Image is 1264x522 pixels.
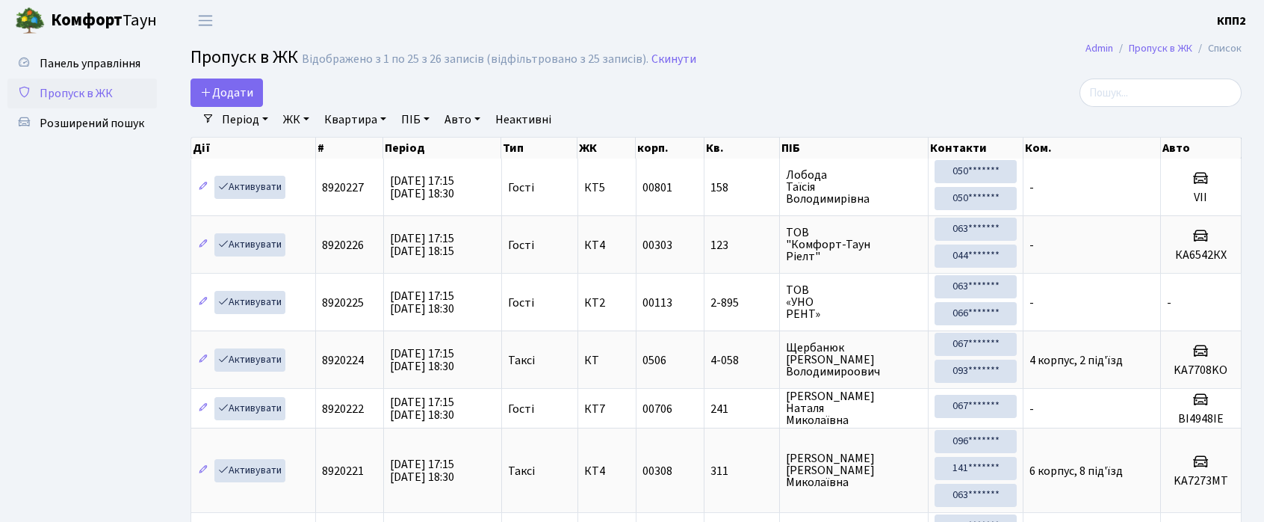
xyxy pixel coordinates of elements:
span: 00303 [642,237,672,254]
span: КТ5 [584,182,630,194]
span: - [1167,295,1171,311]
span: КТ7 [584,403,630,415]
th: Кв. [704,138,780,159]
b: КПП2 [1217,13,1246,29]
th: # [316,138,383,159]
span: 241 [710,403,773,415]
a: Пропуск в ЖК [7,79,157,108]
a: Admin [1085,40,1113,56]
th: Авто [1161,138,1242,159]
span: - [1029,237,1034,254]
span: ТОВ «УНО РЕНТ» [786,284,922,320]
th: Ком. [1023,138,1161,159]
span: [PERSON_NAME] Наталя Миколаївна [786,390,922,426]
span: 8920221 [322,463,364,479]
a: КПП2 [1217,12,1246,30]
a: Активувати [214,291,285,314]
span: [DATE] 17:15 [DATE] 18:15 [390,230,454,260]
span: Пропуск в ЖК [190,44,298,70]
span: 6 корпус, 8 під'їзд [1029,463,1123,479]
th: корп. [636,138,704,159]
div: Відображено з 1 по 25 з 26 записів (відфільтровано з 25 записів). [302,52,648,67]
a: Розширений пошук [7,108,157,138]
span: - [1029,179,1034,196]
img: logo.png [15,6,45,36]
h5: VII [1167,191,1235,205]
span: КТ4 [584,465,630,477]
span: [DATE] 17:15 [DATE] 18:30 [390,346,454,375]
span: Панель управління [40,55,140,72]
a: Квартира [318,107,392,132]
a: Додати [190,79,263,107]
span: 311 [710,465,773,477]
span: [DATE] 17:15 [DATE] 18:30 [390,173,454,202]
span: 0506 [642,352,666,369]
span: [DATE] 17:15 [DATE] 18:30 [390,288,454,317]
span: Таксі [508,354,535,366]
span: 123 [710,239,773,251]
span: 8920222 [322,401,364,417]
span: [DATE] 17:15 [DATE] 18:30 [390,394,454,423]
a: Панель управління [7,49,157,79]
a: ПІБ [395,107,436,132]
span: 8920224 [322,352,364,369]
span: 8920226 [322,237,364,254]
a: Пропуск в ЖК [1129,40,1192,56]
th: ЖК [577,138,636,159]
th: ПІБ [780,138,929,159]
span: 2-895 [710,297,773,309]
h5: KA7273MT [1167,474,1235,488]
a: Неактивні [489,107,557,132]
span: Додати [200,85,253,101]
span: ТОВ "Комфорт-Таун Ріелт" [786,227,922,262]
span: [DATE] 17:15 [DATE] 18:30 [390,456,454,485]
span: Розширений пошук [40,115,144,132]
b: Комфорт [51,8,123,32]
span: Гості [508,239,534,251]
span: 00113 [642,295,672,311]
a: Авто [439,107,486,132]
span: 00801 [642,179,672,196]
a: Активувати [214,459,285,482]
span: 4-058 [710,354,773,366]
span: Щербанюк [PERSON_NAME] Володимироович [786,342,922,378]
span: 00308 [642,463,672,479]
h5: KA7708KO [1167,363,1235,378]
span: Таун [51,8,157,34]
span: КТ4 [584,239,630,251]
nav: breadcrumb [1063,33,1264,64]
span: 8920225 [322,295,364,311]
span: КТ [584,354,630,366]
h5: ВІ4948ІЕ [1167,412,1235,426]
a: Активувати [214,176,285,199]
span: Гості [508,297,534,309]
a: Період [216,107,274,132]
span: КТ2 [584,297,630,309]
span: 158 [710,182,773,194]
th: Контакти [929,138,1023,159]
span: Гості [508,182,534,194]
span: 8920227 [322,179,364,196]
span: - [1029,295,1034,311]
a: Скинути [651,52,696,67]
th: Дії [191,138,316,159]
span: 4 корпус, 2 під'їзд [1029,352,1123,369]
li: Список [1192,40,1242,57]
a: ЖК [277,107,315,132]
a: Активувати [214,233,285,257]
span: Гості [508,403,534,415]
h5: КА6542КХ [1167,248,1235,262]
button: Переключити навігацію [187,8,224,33]
th: Тип [501,138,577,159]
a: Активувати [214,397,285,420]
span: - [1029,401,1034,417]
input: Пошук... [1079,79,1242,107]
a: Активувати [214,348,285,372]
span: Пропуск в ЖК [40,85,113,102]
th: Період [383,138,501,159]
span: 00706 [642,401,672,417]
span: [PERSON_NAME] [PERSON_NAME] Миколаївна [786,452,922,488]
span: Лобода Таїсія Володимирівна [786,169,922,205]
span: Таксі [508,465,535,477]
